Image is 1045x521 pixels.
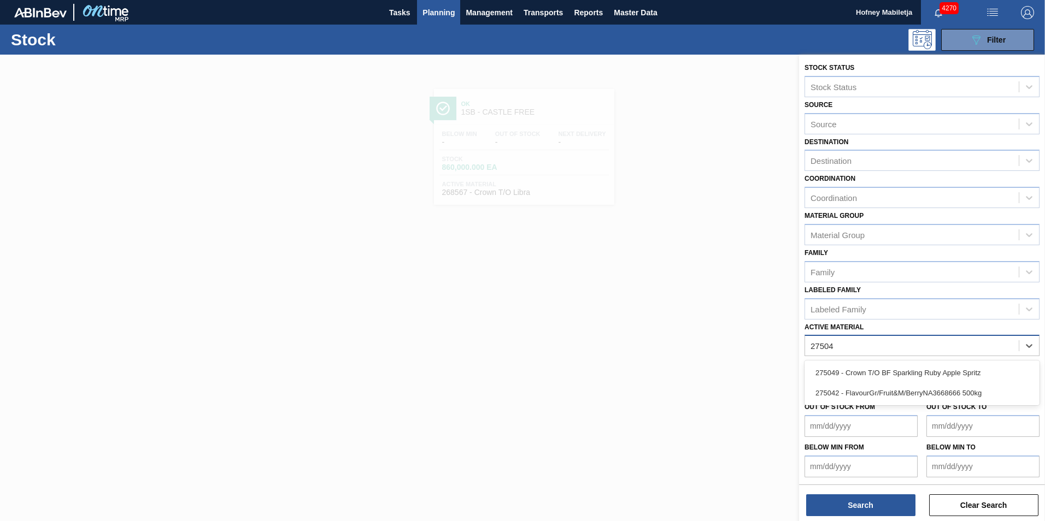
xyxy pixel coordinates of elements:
div: Family [811,267,835,276]
div: Coordination [811,193,857,203]
img: TNhmsLtSVTkK8tSr43FrP2fwEKptu5GPRR3wAAAABJRU5ErkJggg== [14,8,67,17]
label: Out of Stock from [805,403,875,411]
span: Management [466,6,513,19]
span: 4270 [940,2,959,14]
span: Filter [987,35,1006,44]
img: userActions [986,6,999,19]
div: Programming: no user selected [908,29,936,51]
div: Source [811,119,837,128]
label: Below Min to [926,443,976,451]
input: mm/dd/yyyy [926,455,1040,477]
div: Stock Status [811,82,856,91]
button: Notifications [921,5,956,20]
input: mm/dd/yyyy [805,415,918,437]
div: 275049 - Crown T/O BF Sparkling Ruby Apple Spritz [805,363,1040,383]
label: Coordination [805,175,855,182]
span: Reports [574,6,603,19]
h1: Stock [11,33,174,46]
button: Filter [941,29,1034,51]
span: Master Data [614,6,657,19]
div: 275042 - FlavourGr/Fruit&M/BerryNA3668666 500kg [805,383,1040,403]
input: mm/dd/yyyy [805,455,918,477]
img: Logout [1021,6,1034,19]
label: Below Min from [805,443,864,451]
div: Material Group [811,230,865,239]
label: Stock Status [805,64,854,72]
label: Destination [805,138,848,146]
span: Tasks [388,6,412,19]
div: Labeled Family [811,304,866,313]
div: Destination [811,156,852,165]
label: Out of Stock to [926,403,987,411]
input: mm/dd/yyyy [926,415,1040,437]
span: Planning [422,6,455,19]
label: Material Group [805,212,864,220]
label: Active Material [805,323,864,331]
label: Family [805,249,828,257]
label: Labeled Family [805,286,861,294]
label: Source [805,101,832,109]
span: Transports [524,6,563,19]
